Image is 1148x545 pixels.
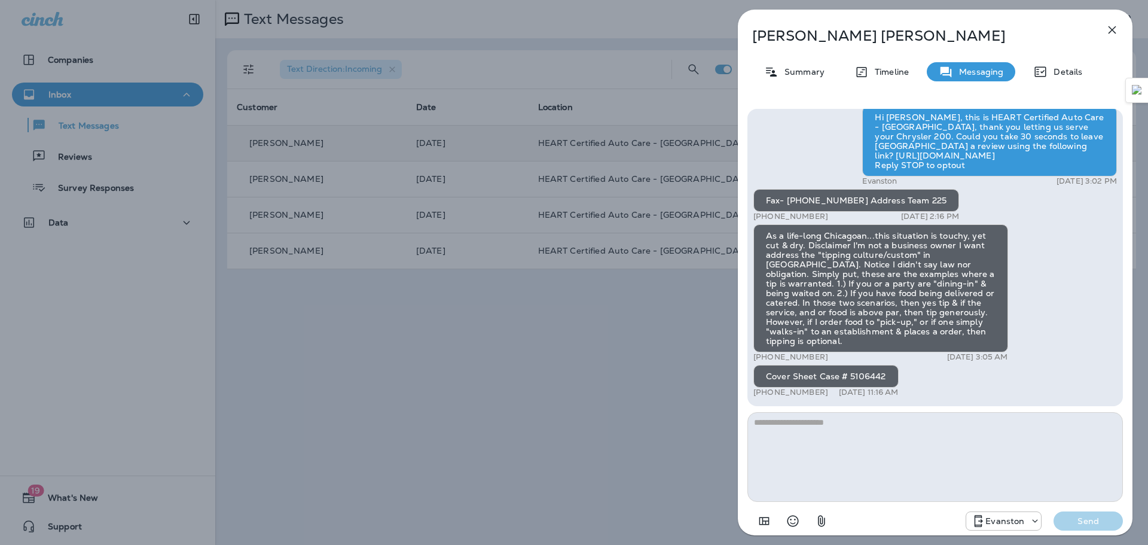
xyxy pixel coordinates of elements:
[947,352,1008,362] p: [DATE] 3:05 AM
[752,509,776,533] button: Add in a premade template
[753,365,899,388] div: Cover Sheet Case # 5106442
[862,176,897,186] p: Evanston
[778,67,825,77] p: Summary
[753,224,1008,352] div: As a life-long Chicagoan...this situation is touchy, yet cut & dry. Disclaimer I'm not a business...
[753,189,959,212] div: Fax- [PHONE_NUMBER] Address Team 225
[839,388,899,397] p: [DATE] 11:16 AM
[869,67,909,77] p: Timeline
[1057,176,1117,186] p: [DATE] 3:02 PM
[753,388,828,397] p: [PHONE_NUMBER]
[753,212,828,221] p: [PHONE_NUMBER]
[901,212,959,221] p: [DATE] 2:16 PM
[953,67,1003,77] p: Messaging
[966,514,1041,528] div: +1 (847) 892-1225
[985,516,1024,526] p: Evanston
[753,352,828,362] p: [PHONE_NUMBER]
[752,28,1079,44] p: [PERSON_NAME] [PERSON_NAME]
[781,509,805,533] button: Select an emoji
[862,106,1117,176] div: Hi [PERSON_NAME], this is HEART Certified Auto Care - [GEOGRAPHIC_DATA], thank you letting us ser...
[1048,67,1082,77] p: Details
[1132,85,1143,96] img: Detect Auto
